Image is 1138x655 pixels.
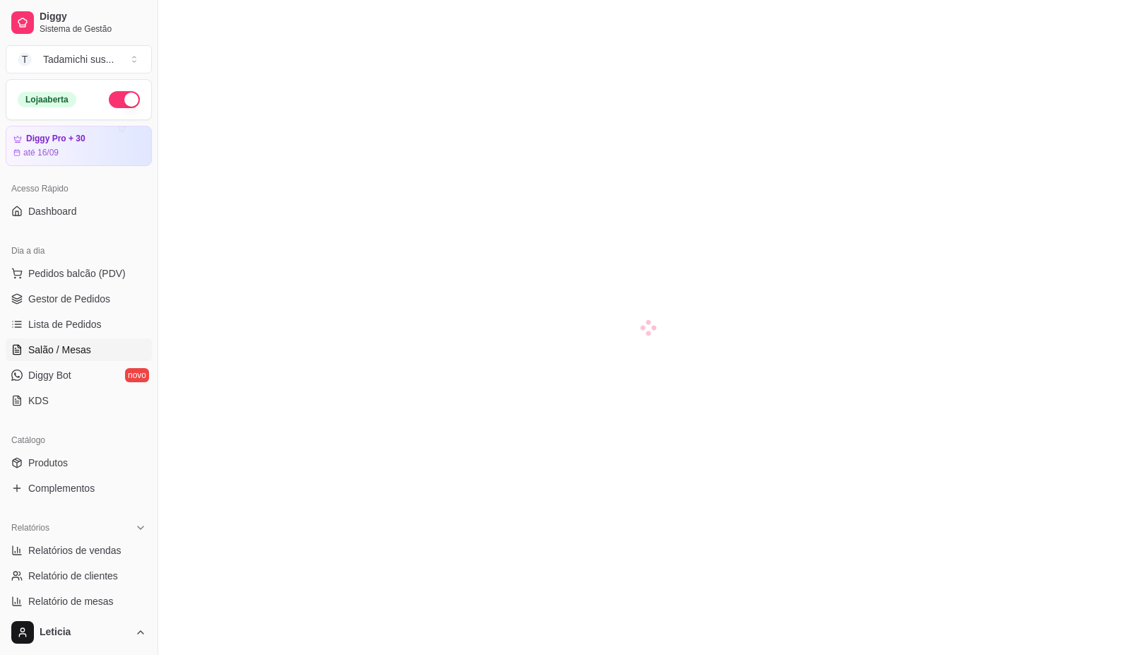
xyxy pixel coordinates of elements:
div: Catálogo [6,429,152,452]
span: Complementos [28,481,95,495]
span: Diggy [40,11,146,23]
a: Produtos [6,452,152,474]
a: KDS [6,389,152,412]
button: Alterar Status [109,91,140,108]
article: Diggy Pro + 30 [26,134,85,144]
a: Salão / Mesas [6,338,152,361]
span: Relatório de clientes [28,569,118,583]
div: Dia a dia [6,240,152,262]
a: Relatório de mesas [6,590,152,613]
span: Gestor de Pedidos [28,292,110,306]
a: DiggySistema de Gestão [6,6,152,40]
div: Tadamichi sus ... [43,52,114,66]
span: Lista de Pedidos [28,317,102,331]
span: Relatório de mesas [28,594,114,608]
span: Leticia [40,626,129,639]
span: Produtos [28,456,68,470]
a: Relatório de clientes [6,565,152,587]
span: Sistema de Gestão [40,23,146,35]
a: Diggy Botnovo [6,364,152,386]
article: até 16/09 [23,147,59,158]
span: T [18,52,32,66]
span: Diggy Bot [28,368,71,382]
a: Diggy Pro + 30até 16/09 [6,126,152,166]
a: Complementos [6,477,152,500]
button: Select a team [6,45,152,73]
a: Gestor de Pedidos [6,288,152,310]
span: Salão / Mesas [28,343,91,357]
span: Relatórios de vendas [28,543,121,557]
div: Loja aberta [18,92,76,107]
span: KDS [28,394,49,408]
span: Dashboard [28,204,77,218]
button: Leticia [6,615,152,649]
div: Acesso Rápido [6,177,152,200]
a: Relatórios de vendas [6,539,152,562]
a: Dashboard [6,200,152,223]
span: Relatórios [11,522,49,533]
button: Pedidos balcão (PDV) [6,262,152,285]
span: Pedidos balcão (PDV) [28,266,126,281]
a: Lista de Pedidos [6,313,152,336]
